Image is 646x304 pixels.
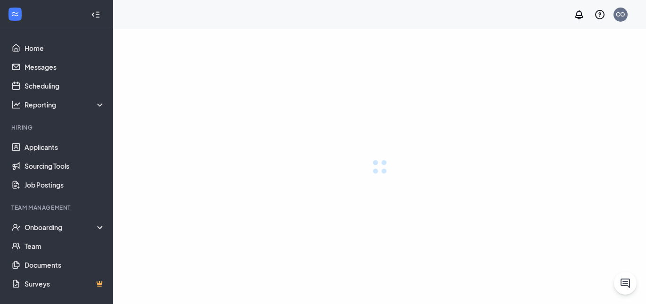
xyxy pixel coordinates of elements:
[10,9,20,19] svg: WorkstreamLogo
[91,10,100,19] svg: Collapse
[616,10,625,18] div: CO
[25,222,106,232] div: Onboarding
[614,272,637,295] button: ChatActive
[25,138,105,156] a: Applicants
[11,100,21,109] svg: Analysis
[11,204,103,212] div: Team Management
[25,39,105,58] a: Home
[594,9,605,20] svg: QuestionInfo
[25,175,105,194] a: Job Postings
[25,237,105,255] a: Team
[25,76,105,95] a: Scheduling
[620,278,631,289] svg: ChatActive
[25,100,106,109] div: Reporting
[573,9,585,20] svg: Notifications
[25,156,105,175] a: Sourcing Tools
[25,274,105,293] a: SurveysCrown
[11,123,103,131] div: Hiring
[25,58,105,76] a: Messages
[25,255,105,274] a: Documents
[11,222,21,232] svg: UserCheck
